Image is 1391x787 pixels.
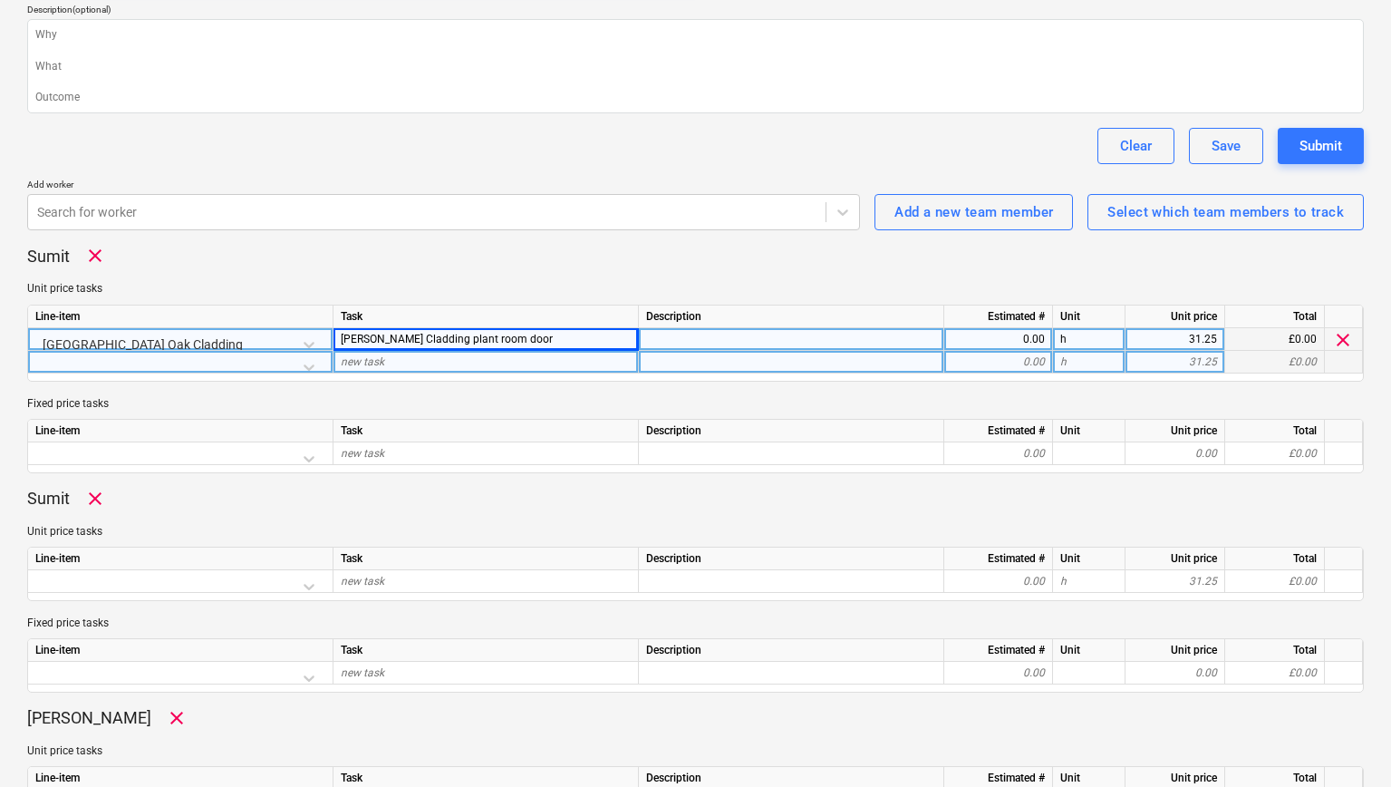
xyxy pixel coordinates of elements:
[1053,548,1125,570] div: Unit
[639,306,944,328] div: Description
[27,743,1364,759] p: Unit price tasks
[333,306,639,328] div: Task
[84,245,106,267] span: Remove worker
[1087,194,1364,230] button: Select which team members to track
[951,328,1045,351] div: 0.00
[951,351,1045,374] div: 0.00
[1133,328,1217,351] div: 31.25
[874,194,1073,230] button: Add a new team member
[639,548,944,570] div: Description
[27,616,1364,631] p: Fixed price tasks
[1299,134,1342,158] div: Submit
[341,575,384,588] span: new task
[27,4,1364,15] div: Description (optional)
[1225,442,1325,465] div: £0.00
[1225,306,1325,328] div: Total
[1225,351,1325,374] div: £0.00
[341,666,384,679] span: new task
[28,639,333,662] div: Line-item
[1097,128,1174,164] button: Clear
[27,179,860,194] p: Add worker
[1053,328,1125,351] div: h
[1225,548,1325,570] div: Total
[1133,662,1217,685] div: 0.00
[1225,662,1325,685] div: £0.00
[341,333,553,345] span: Dean Cladding plant room door
[944,420,1053,442] div: Estimated #
[1225,420,1325,442] div: Total
[951,662,1045,685] div: 0.00
[639,639,944,662] div: Description
[27,524,1364,539] p: Unit price tasks
[1053,306,1125,328] div: Unit
[1125,639,1225,662] div: Unit price
[27,281,1364,296] p: Unit price tasks
[1225,328,1325,351] div: £0.00
[944,548,1053,570] div: Estimated #
[1278,128,1364,164] button: Submit
[944,306,1053,328] div: Estimated #
[27,707,151,729] p: [PERSON_NAME]
[951,570,1045,593] div: 0.00
[1332,328,1354,350] span: clear
[1107,200,1344,224] div: Select which team members to track
[341,355,384,368] span: new task
[1133,442,1217,465] div: 0.00
[27,246,70,267] p: Sumit
[951,442,1045,465] div: 0.00
[1053,351,1125,374] div: h
[341,447,384,460] span: new task
[28,548,333,570] div: Line-item
[27,488,70,510] p: Sumit
[1120,134,1152,158] div: Clear
[333,548,639,570] div: Task
[944,639,1053,662] div: Estimated #
[1053,420,1125,442] div: Unit
[333,639,639,662] div: Task
[1053,639,1125,662] div: Unit
[894,200,1053,224] div: Add a new team member
[28,306,333,328] div: Line-item
[1125,306,1225,328] div: Unit price
[166,707,188,729] span: Remove worker
[1133,570,1217,593] div: 31.25
[1225,570,1325,593] div: £0.00
[1053,570,1125,593] div: h
[1225,639,1325,662] div: Total
[1125,548,1225,570] div: Unit price
[1125,420,1225,442] div: Unit price
[28,420,333,442] div: Line-item
[84,488,106,510] span: Remove worker
[1189,128,1263,164] button: Save
[333,420,639,442] div: Task
[1212,134,1241,158] div: Save
[27,396,1364,412] p: Fixed price tasks
[1133,351,1217,374] div: 31.25
[639,420,944,442] div: Description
